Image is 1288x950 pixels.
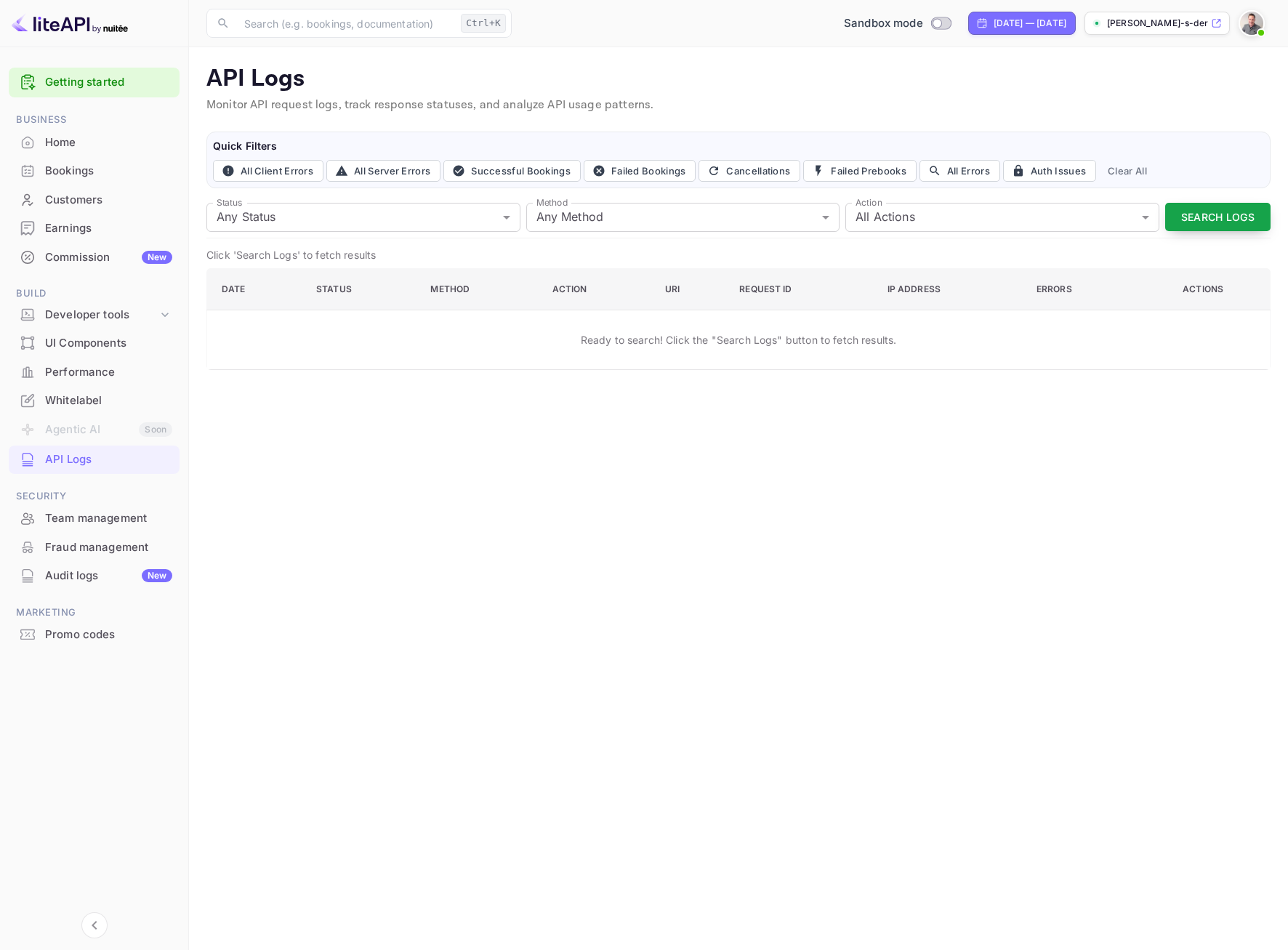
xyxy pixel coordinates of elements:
[9,387,180,414] a: Whitelabel
[206,97,1271,114] p: Monitor API request logs, track response statuses, and analyze API usage patterns.
[856,196,882,209] label: Action
[461,14,506,33] div: Ctrl+K
[326,160,440,182] button: All Server Errors
[305,268,419,310] th: Status
[9,302,180,328] div: Developer tools
[45,539,172,556] div: Fraud management
[9,329,180,358] div: UI Components
[9,129,180,157] div: Home
[541,268,654,310] th: Action
[9,534,180,562] div: Fraud management
[45,335,172,352] div: UI Components
[9,129,180,156] a: Home
[9,504,180,533] div: Team management
[45,307,158,323] div: Developer tools
[581,332,897,347] p: Ready to search! Click the "Search Logs" button to fetch results.
[536,196,568,209] label: Method
[213,160,323,182] button: All Client Errors
[9,621,180,649] div: Promo codes
[142,251,172,264] div: New
[9,186,180,213] a: Customers
[45,220,172,237] div: Earnings
[45,364,172,381] div: Performance
[206,65,1271,94] p: API Logs
[45,568,172,584] div: Audit logs
[9,286,180,302] span: Build
[9,387,180,415] div: Whitelabel
[9,186,180,214] div: Customers
[526,203,840,232] div: Any Method
[9,504,180,531] a: Team management
[728,268,875,310] th: Request ID
[845,203,1159,232] div: All Actions
[45,510,172,527] div: Team management
[876,268,1025,310] th: IP Address
[1240,12,1263,35] img: Mikael Söderberg
[9,329,180,356] a: UI Components
[207,268,305,310] th: Date
[699,160,800,182] button: Cancellations
[919,160,1000,182] button: All Errors
[1003,160,1096,182] button: Auth Issues
[9,605,180,621] span: Marketing
[12,12,128,35] img: LiteAPI logo
[9,488,180,504] span: Security
[9,243,180,270] a: CommissionNew
[9,157,180,184] a: Bookings
[1165,203,1271,231] button: Search Logs
[45,393,172,409] div: Whitelabel
[443,160,581,182] button: Successful Bookings
[9,157,180,185] div: Bookings
[45,134,172,151] div: Home
[584,160,696,182] button: Failed Bookings
[1139,268,1270,310] th: Actions
[213,138,1264,154] h6: Quick Filters
[1102,160,1153,182] button: Clear All
[236,9,455,38] input: Search (e.g. bookings, documentation)
[45,249,172,266] div: Commission
[9,358,180,385] a: Performance
[45,192,172,209] div: Customers
[206,203,520,232] div: Any Status
[45,163,172,180] div: Bookings
[142,569,172,582] div: New
[9,214,180,241] a: Earnings
[9,446,180,472] a: API Logs
[419,268,540,310] th: Method
[45,74,172,91] a: Getting started
[653,268,728,310] th: URI
[9,243,180,272] div: CommissionNew
[844,15,923,32] span: Sandbox mode
[9,534,180,560] a: Fraud management
[1107,17,1208,30] p: [PERSON_NAME]-s-derberg-xwcte...
[81,912,108,938] button: Collapse navigation
[9,562,180,589] a: Audit logsNew
[838,15,957,32] div: Switch to Production mode
[803,160,917,182] button: Failed Prebooks
[206,247,1271,262] p: Click 'Search Logs' to fetch results
[9,68,180,97] div: Getting started
[994,17,1066,30] div: [DATE] — [DATE]
[9,621,180,648] a: Promo codes
[9,446,180,474] div: API Logs
[45,451,172,468] div: API Logs
[1025,268,1139,310] th: Errors
[217,196,242,209] label: Status
[45,627,172,643] div: Promo codes
[9,112,180,128] span: Business
[9,358,180,387] div: Performance
[9,562,180,590] div: Audit logsNew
